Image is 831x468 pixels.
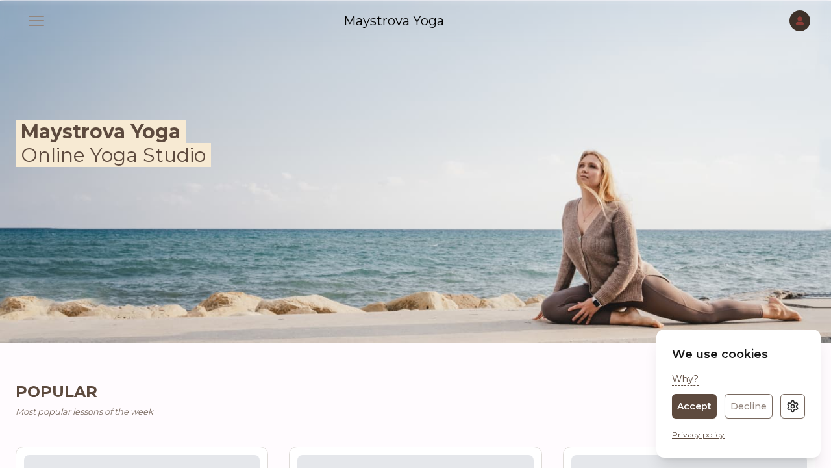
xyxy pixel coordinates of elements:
button: Why? [672,372,699,386]
h3: We use cookies [672,345,805,363]
i: Most popular lessons of the week [16,407,153,417]
a: Privacy policy [672,430,725,439]
button: Decline [725,394,773,419]
h2: Popular [16,379,732,406]
button: Accept [672,394,717,419]
a: Maystrova Yoga [343,12,444,30]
